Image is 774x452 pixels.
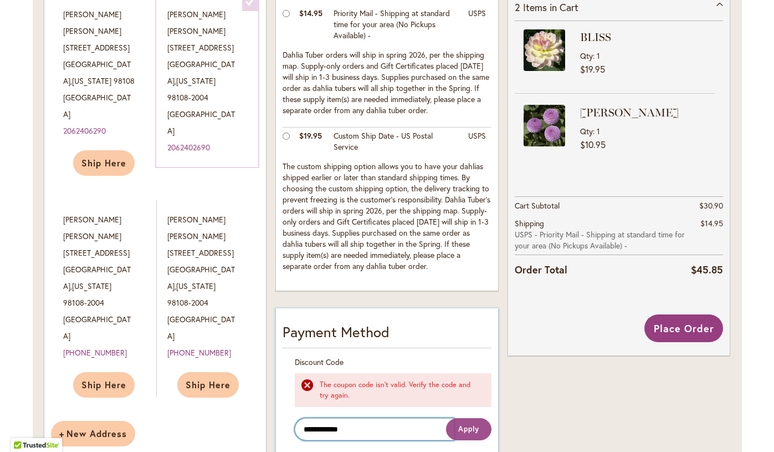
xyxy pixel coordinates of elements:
span: USPS - Priority Mail - Shipping at standard time for your area (No Pickups Available) - [515,229,691,251]
div: Payment Method [283,322,491,348]
span: Shipping [515,218,544,228]
span: Items in Cart [523,1,578,14]
span: 1 [597,50,600,61]
span: $10.95 [580,139,606,150]
strong: BLISS [580,29,712,45]
span: New Address [59,428,127,439]
span: $14.95 [700,218,723,228]
span: Discount Code [295,357,344,367]
th: Cart Subtotal [515,196,691,215]
button: New Address [51,421,136,446]
img: BLISS [524,29,565,71]
span: Qty [580,126,593,136]
span: Ship Here [186,379,230,390]
span: $19.95 [580,63,605,75]
div: The coupon code isn't valid. Verify the code and try again. [320,380,480,400]
span: [US_STATE] [176,281,216,291]
a: 2062406290 [63,125,106,136]
span: Apply [458,424,479,434]
strong: [PERSON_NAME] [580,105,712,120]
td: Custom Ship Date - US Postal Service [328,127,462,158]
span: 1 [597,126,600,136]
span: [US_STATE] [72,281,111,291]
a: 2062402690 [167,142,210,153]
span: Qty [580,50,593,61]
span: $30.90 [699,200,723,211]
a: [PHONE_NUMBER] [167,347,231,358]
span: Place Order [654,322,714,335]
td: Dahlia Tuber orders will ship in spring 2026, per the shipping map. Supply-only orders and Gift C... [283,47,491,128]
td: USPS [463,127,491,158]
div: [PERSON_NAME] [PERSON_NAME] [STREET_ADDRESS] [GEOGRAPHIC_DATA] , 98108-2004 [GEOGRAPHIC_DATA] [155,199,259,410]
td: The custom shipping option allows you to have your dahlias shipped earlier or later than standard... [283,158,491,277]
td: Priority Mail - Shipping at standard time for your area (No Pickups Available) - [328,5,462,47]
span: $14.95 [299,8,322,18]
span: Ship Here [81,379,126,390]
iframe: Launch Accessibility Center [8,413,39,444]
button: Ship Here [73,150,135,176]
a: [PHONE_NUMBER] [63,347,127,358]
span: 2 [515,1,520,14]
span: $45.85 [691,263,723,276]
img: FRANK HOLMES [524,105,565,146]
button: Apply [446,418,491,440]
span: $19.95 [299,130,322,141]
button: Ship Here [177,372,239,398]
span: [US_STATE] [72,75,111,86]
button: Place Order [644,314,724,342]
button: Ship Here [73,372,135,398]
td: USPS [463,5,491,47]
span: [US_STATE] [176,75,216,86]
div: [PERSON_NAME] [PERSON_NAME] [STREET_ADDRESS] [GEOGRAPHIC_DATA] , 98108-2004 [GEOGRAPHIC_DATA] [51,199,155,410]
strong: Order Total [515,261,567,277]
span: Ship Here [81,157,126,169]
